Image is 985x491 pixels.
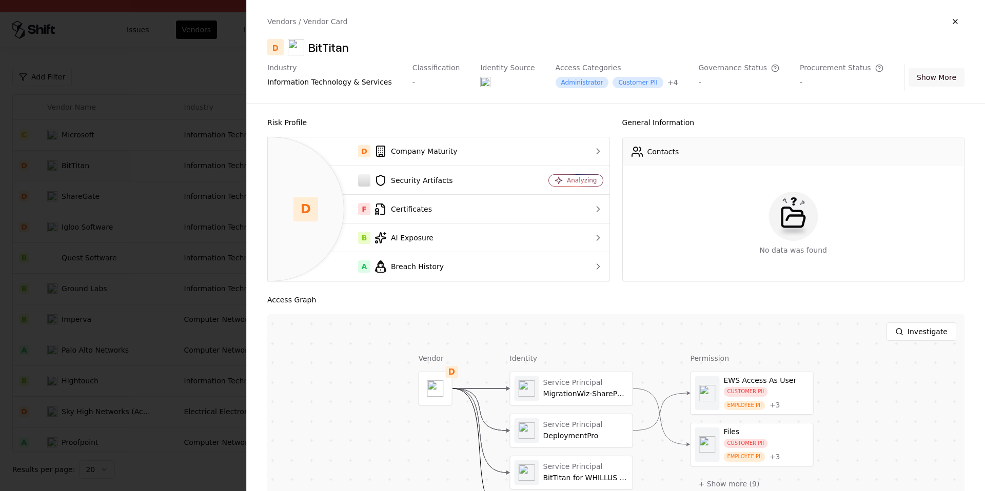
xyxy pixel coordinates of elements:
div: - [412,77,460,87]
div: No data was found [760,245,827,255]
div: Classification [412,64,460,73]
div: + 4 [667,77,678,88]
div: CUSTOMER PII [724,439,768,448]
div: Certificates [276,203,515,215]
div: Files [724,427,809,437]
div: Risk Profile [267,116,610,129]
div: D [267,39,284,55]
div: MigrationWiz-SharePoint-Delegated [543,390,628,399]
div: information technology & services [267,77,392,87]
div: AI Exposure [276,232,515,244]
div: Customer PII [613,77,663,88]
button: +3 [770,401,780,410]
div: BitTitan [308,39,349,55]
div: EMPLOYEE PII [724,452,765,462]
div: Company Maturity [276,145,515,157]
div: CUSTOMER PII [724,387,768,397]
div: Permission [691,353,814,363]
div: Service Principal [543,420,628,429]
div: D [358,145,370,157]
div: Access Categories [556,64,678,73]
div: Service Principal [543,378,628,387]
div: Service Principal [543,462,628,472]
div: + 3 [770,453,780,462]
div: General Information [622,116,965,129]
div: Security Artifacts [276,174,515,187]
div: Vendors / Vendor Card [267,16,347,27]
div: + 3 [770,401,780,410]
div: - [699,77,780,87]
div: F [358,203,370,215]
div: Contacts [647,147,679,157]
div: Identity [510,353,633,363]
img: BitTitan [288,39,304,55]
div: EWS Access As User [724,376,809,385]
div: DeploymentPro [543,432,628,441]
div: B [358,232,370,244]
button: +4 [667,77,678,88]
button: Show More [909,68,964,87]
div: Analyzing [567,176,597,185]
div: Access Graph [267,294,964,306]
div: D [293,197,318,221]
div: BitTitan for WHILLUS Collapse Project [543,474,628,483]
div: Procurement Status [800,64,883,73]
button: +3 [770,453,780,462]
div: Industry [267,64,392,73]
div: A [358,260,370,273]
div: Governance Status [699,64,780,73]
button: Investigate [887,322,956,341]
div: - [800,77,883,87]
div: D [446,366,458,378]
div: Breach History [276,260,515,273]
div: Identity Source [480,64,535,73]
img: entra.microsoft.com [480,77,490,87]
div: Administrator [556,77,609,88]
div: EMPLOYEE PII [724,401,765,411]
div: Vendor [419,353,452,363]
